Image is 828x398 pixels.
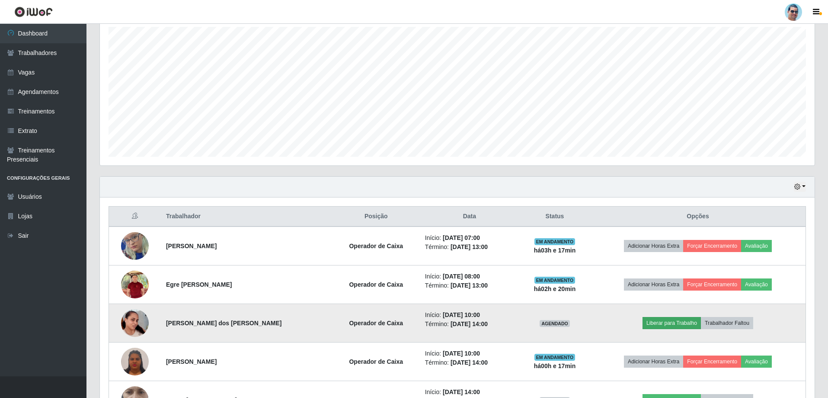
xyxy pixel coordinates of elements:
[683,356,741,368] button: Forçar Encerramento
[540,320,570,327] span: AGENDADO
[451,359,488,366] time: [DATE] 14:00
[534,247,576,254] strong: há 03 h e 17 min
[534,238,575,245] span: EM ANDAMENTO
[683,240,741,252] button: Forçar Encerramento
[161,207,332,227] th: Trabalhador
[624,278,683,291] button: Adicionar Horas Extra
[425,281,514,290] li: Término:
[590,207,806,227] th: Opções
[741,240,772,252] button: Avaliação
[443,234,480,241] time: [DATE] 07:00
[425,320,514,329] li: Término:
[443,350,480,357] time: [DATE] 10:00
[425,388,514,397] li: Início:
[420,207,519,227] th: Data
[624,240,683,252] button: Adicionar Horas Extra
[121,268,149,301] img: 1679663756397.jpeg
[443,388,480,395] time: [DATE] 14:00
[534,354,575,361] span: EM ANDAMENTO
[451,243,488,250] time: [DATE] 13:00
[519,207,590,227] th: Status
[534,285,576,292] strong: há 02 h e 20 min
[349,358,403,365] strong: Operador de Caixa
[166,320,282,327] strong: [PERSON_NAME] dos [PERSON_NAME]
[121,216,149,276] img: 1751983105280.jpeg
[443,311,480,318] time: [DATE] 10:00
[451,320,488,327] time: [DATE] 14:00
[425,272,514,281] li: Início:
[166,243,217,249] strong: [PERSON_NAME]
[14,6,53,17] img: CoreUI Logo
[741,278,772,291] button: Avaliação
[121,346,149,376] img: 1752886707341.jpeg
[349,320,403,327] strong: Operador de Caixa
[121,298,149,348] img: 1757719645917.jpeg
[425,243,514,252] li: Término:
[166,358,217,365] strong: [PERSON_NAME]
[624,356,683,368] button: Adicionar Horas Extra
[425,311,514,320] li: Início:
[425,349,514,358] li: Início:
[534,277,575,284] span: EM ANDAMENTO
[349,243,403,249] strong: Operador de Caixa
[451,282,488,289] time: [DATE] 13:00
[643,317,701,329] button: Liberar para Trabalho
[701,317,753,329] button: Trabalhador Faltou
[349,281,403,288] strong: Operador de Caixa
[166,281,232,288] strong: Egre [PERSON_NAME]
[425,233,514,243] li: Início:
[425,358,514,367] li: Término:
[683,278,741,291] button: Forçar Encerramento
[534,362,576,369] strong: há 00 h e 17 min
[741,356,772,368] button: Avaliação
[332,207,420,227] th: Posição
[443,273,480,280] time: [DATE] 08:00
